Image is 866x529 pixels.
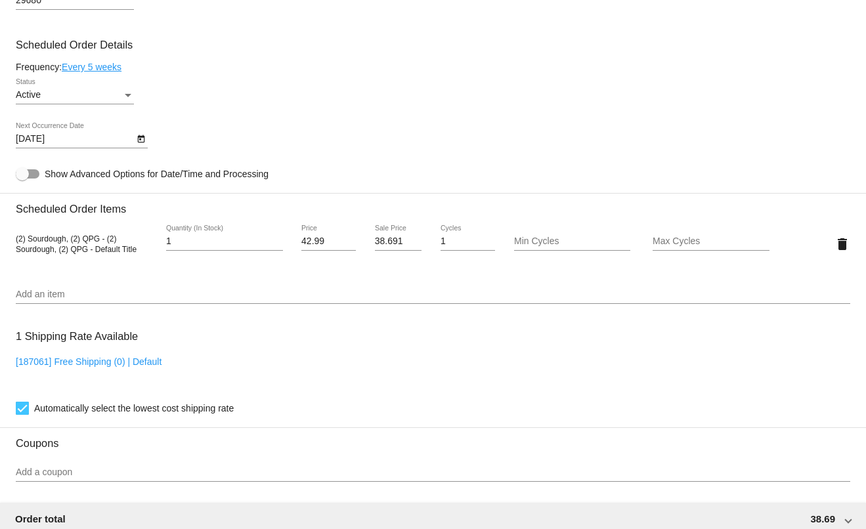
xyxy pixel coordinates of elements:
input: Max Cycles [653,236,769,247]
h3: 1 Shipping Rate Available [16,322,138,350]
span: Active [16,89,41,100]
input: Sale Price [375,236,422,247]
input: Cycles [441,236,495,247]
span: 38.69 [810,513,835,524]
input: Next Occurrence Date [16,134,134,144]
span: Show Advanced Options for Date/Time and Processing [45,167,269,180]
input: Min Cycles [514,236,631,247]
h3: Scheduled Order Items [16,193,850,215]
span: Automatically select the lowest cost shipping rate [34,400,234,416]
input: Quantity (In Stock) [166,236,283,247]
input: Price [301,236,356,247]
span: (2) Sourdough, (2) QPG - (2) Sourdough, (2) QPG - Default Title [16,234,137,254]
h3: Coupons [16,427,850,450]
mat-select: Status [16,90,134,100]
a: [187061] Free Shipping (0) | Default [16,356,162,367]
a: Every 5 weeks [62,62,121,72]
input: Add an item [16,289,850,300]
button: Open calendar [134,131,148,145]
div: Frequency: [16,62,850,72]
mat-icon: delete [834,236,850,252]
h3: Scheduled Order Details [16,39,850,51]
input: Add a coupon [16,467,850,478]
span: Order total [15,513,66,524]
